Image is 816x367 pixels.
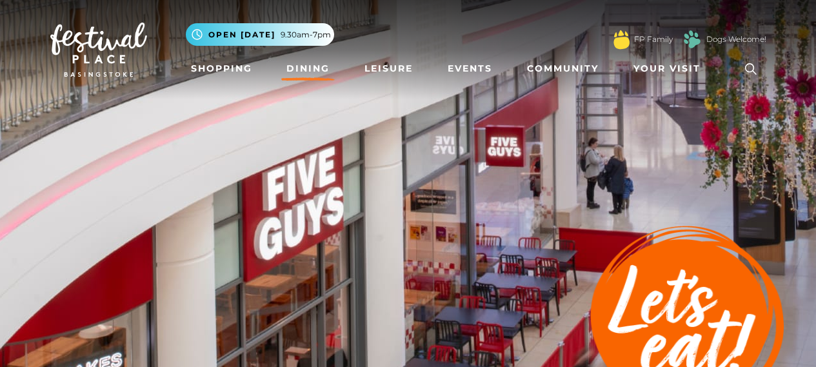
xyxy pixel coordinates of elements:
a: Events [443,57,497,81]
span: Open [DATE] [208,29,275,41]
img: Festival Place Logo [50,23,147,77]
a: Leisure [359,57,418,81]
a: Shopping [186,57,257,81]
a: Your Visit [628,57,712,81]
a: FP Family [634,34,673,45]
span: 9.30am-7pm [281,29,331,41]
span: Your Visit [633,62,701,75]
button: Open [DATE] 9.30am-7pm [186,23,334,46]
a: Dogs Welcome! [706,34,766,45]
a: Community [522,57,604,81]
a: Dining [281,57,335,81]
